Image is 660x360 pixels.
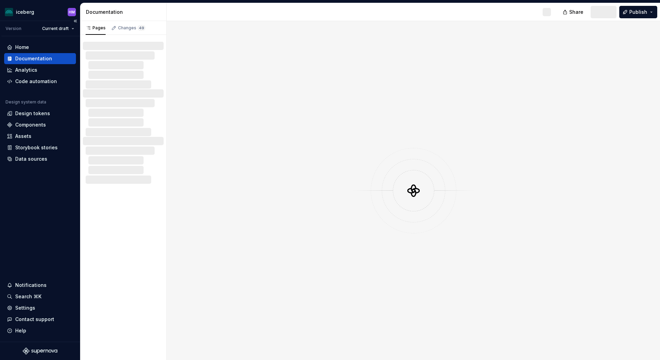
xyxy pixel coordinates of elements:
a: Settings [4,302,76,313]
a: Storybook stories [4,142,76,153]
span: Current draft [42,26,69,31]
div: iceberg [16,9,34,16]
button: Collapse sidebar [70,16,80,26]
div: Components [15,121,46,128]
div: Changes [118,25,145,31]
svg: Supernova Logo [23,348,57,354]
div: Data sources [15,156,47,162]
a: Components [4,119,76,130]
div: Design tokens [15,110,50,117]
img: 418c6d47-6da6-4103-8b13-b5999f8989a1.png [5,8,13,16]
div: Assets [15,133,31,140]
button: Publish [619,6,657,18]
a: Documentation [4,53,76,64]
button: Notifications [4,280,76,291]
div: Contact support [15,316,54,323]
button: Contact support [4,314,76,325]
a: Analytics [4,64,76,76]
div: Documentation [15,55,52,62]
button: icebergHM [1,4,79,19]
button: Help [4,325,76,336]
button: Share [559,6,588,18]
a: Assets [4,131,76,142]
div: Design system data [6,99,46,105]
div: Notifications [15,282,47,289]
div: Documentation [86,9,164,16]
a: Design tokens [4,108,76,119]
a: Home [4,42,76,53]
span: Publish [629,9,647,16]
div: Help [15,327,26,334]
div: Code automation [15,78,57,85]
div: Storybook stories [15,144,58,151]
div: Settings [15,304,35,311]
span: 49 [138,25,145,31]
div: Analytics [15,67,37,73]
a: Code automation [4,76,76,87]
div: Home [15,44,29,51]
div: Pages [86,25,106,31]
span: Share [569,9,583,16]
a: Data sources [4,153,76,164]
div: Version [6,26,21,31]
div: Search ⌘K [15,293,41,300]
div: HM [69,9,75,15]
button: Current draft [39,24,77,33]
button: Search ⌘K [4,291,76,302]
